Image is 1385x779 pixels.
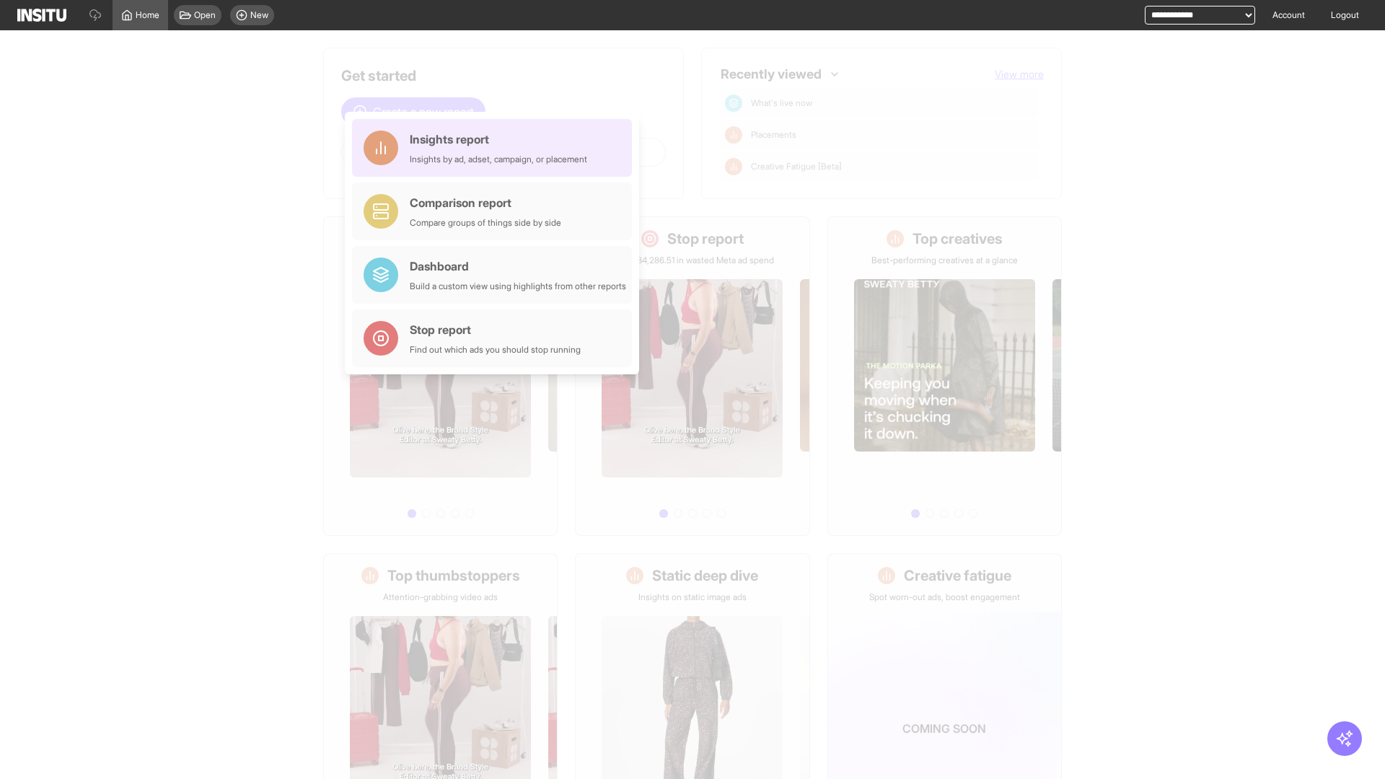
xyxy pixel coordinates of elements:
img: Logo [17,9,66,22]
div: Compare groups of things side by side [410,217,561,229]
div: Comparison report [410,194,561,211]
span: Open [194,9,216,21]
div: Insights report [410,131,587,148]
span: New [250,9,268,21]
div: Dashboard [410,258,626,275]
div: Insights by ad, adset, campaign, or placement [410,154,587,165]
div: Find out which ads you should stop running [410,344,581,356]
div: Stop report [410,321,581,338]
span: Home [136,9,159,21]
div: Build a custom view using highlights from other reports [410,281,626,292]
